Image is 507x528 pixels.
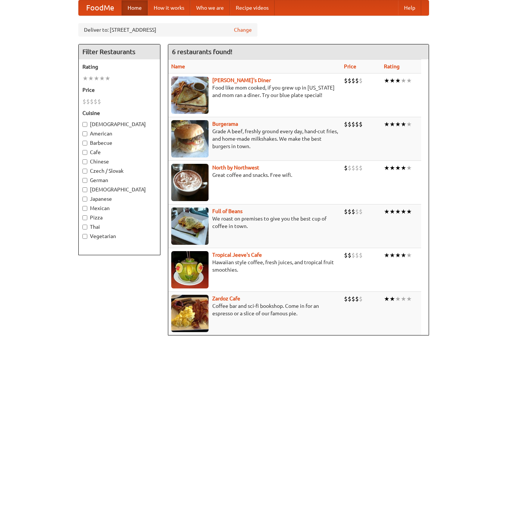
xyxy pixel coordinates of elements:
[384,207,389,216] li: ★
[212,165,259,171] a: North by Northwest
[99,74,105,82] li: ★
[212,296,240,302] a: Zardoz Cafe
[82,215,87,220] input: Pizza
[406,120,412,128] li: ★
[82,187,87,192] input: [DEMOGRAPHIC_DATA]
[355,251,359,259] li: $
[355,295,359,303] li: $
[395,295,401,303] li: ★
[351,251,355,259] li: $
[401,295,406,303] li: ★
[171,84,338,99] p: Food like mom cooked, if you grew up in [US_STATE] and mom ran a diner. Try our blue plate special!
[171,207,209,245] img: beans.jpg
[82,169,87,174] input: Czech / Slovak
[234,26,252,34] a: Change
[359,164,363,172] li: $
[82,186,156,193] label: [DEMOGRAPHIC_DATA]
[384,120,389,128] li: ★
[401,164,406,172] li: ★
[401,76,406,85] li: ★
[171,128,338,150] p: Grade A beef, freshly ground every day, hand-cut fries, and home-made milkshakes. We make the bes...
[82,159,87,164] input: Chinese
[90,97,94,106] li: $
[82,206,87,211] input: Mexican
[406,164,412,172] li: ★
[406,251,412,259] li: ★
[344,76,348,85] li: $
[348,76,351,85] li: $
[344,251,348,259] li: $
[384,164,389,172] li: ★
[395,76,401,85] li: ★
[230,0,275,15] a: Recipe videos
[82,178,87,183] input: German
[171,302,338,317] p: Coffee bar and sci-fi bookshop. Come in for an espresso or a slice of our famous pie.
[82,214,156,221] label: Pizza
[82,109,156,117] h5: Cuisine
[171,120,209,157] img: burgerama.jpg
[82,225,87,229] input: Thai
[359,295,363,303] li: $
[171,259,338,274] p: Hawaiian style coffee, fresh juices, and tropical fruit smoothies.
[171,171,338,179] p: Great coffee and snacks. Free wifi.
[82,150,87,155] input: Cafe
[212,77,271,83] a: [PERSON_NAME]'s Diner
[82,63,156,71] h5: Rating
[78,23,257,37] div: Deliver to: [STREET_ADDRESS]
[384,76,389,85] li: ★
[172,48,232,55] ng-pluralize: 6 restaurants found!
[79,44,160,59] h4: Filter Restaurants
[148,0,190,15] a: How it works
[351,76,355,85] li: $
[359,76,363,85] li: $
[398,0,421,15] a: Help
[395,251,401,259] li: ★
[359,120,363,128] li: $
[171,164,209,201] img: north.jpg
[82,149,156,156] label: Cafe
[82,158,156,165] label: Chinese
[82,141,87,146] input: Barbecue
[82,223,156,231] label: Thai
[359,207,363,216] li: $
[171,76,209,114] img: sallys.jpg
[389,207,395,216] li: ★
[351,207,355,216] li: $
[82,121,156,128] label: [DEMOGRAPHIC_DATA]
[82,234,87,239] input: Vegetarian
[389,76,395,85] li: ★
[97,97,101,106] li: $
[348,207,351,216] li: $
[344,295,348,303] li: $
[82,86,156,94] h5: Price
[190,0,230,15] a: Who we are
[94,74,99,82] li: ★
[384,63,400,69] a: Rating
[401,207,406,216] li: ★
[406,207,412,216] li: ★
[344,164,348,172] li: $
[171,63,185,69] a: Name
[351,164,355,172] li: $
[79,0,122,15] a: FoodMe
[355,164,359,172] li: $
[82,131,87,136] input: American
[389,251,395,259] li: ★
[82,197,87,201] input: Japanese
[94,97,97,106] li: $
[212,121,238,127] a: Burgerama
[171,295,209,332] img: zardoz.jpg
[384,295,389,303] li: ★
[122,0,148,15] a: Home
[212,252,262,258] a: Tropical Jeeve's Cafe
[344,120,348,128] li: $
[82,232,156,240] label: Vegetarian
[389,295,395,303] li: ★
[344,63,356,69] a: Price
[86,97,90,106] li: $
[389,164,395,172] li: ★
[359,251,363,259] li: $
